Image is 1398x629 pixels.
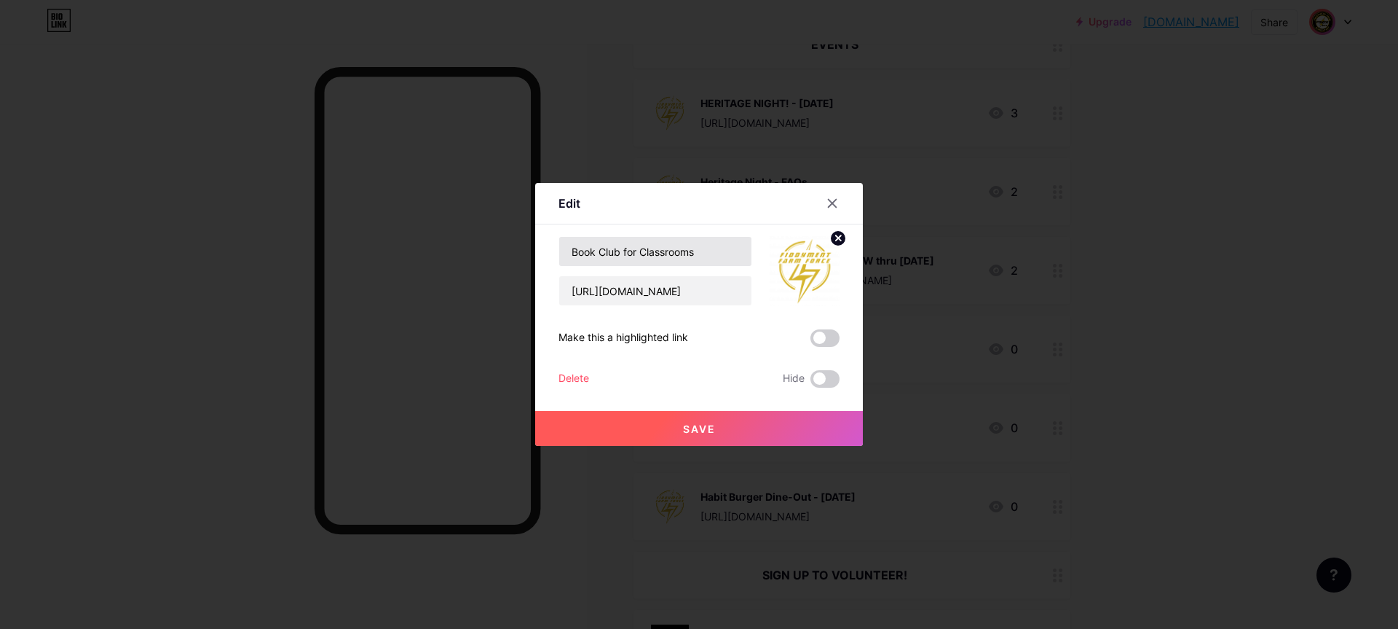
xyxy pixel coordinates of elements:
[558,329,688,347] div: Make this a highlighted link
[683,423,716,435] span: Save
[559,237,751,266] input: Title
[770,236,840,306] img: link_thumbnail
[558,195,580,212] div: Edit
[559,276,751,305] input: URL
[783,370,805,388] span: Hide
[535,411,863,446] button: Save
[558,370,589,388] div: Delete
